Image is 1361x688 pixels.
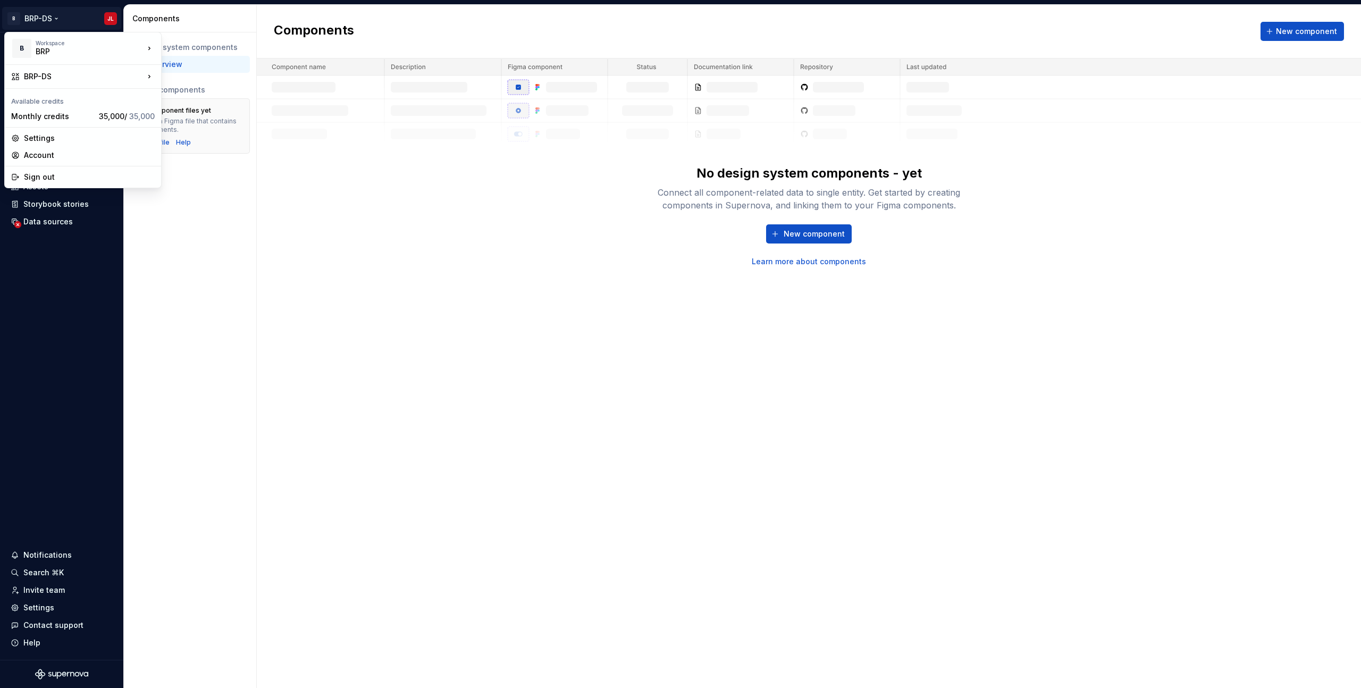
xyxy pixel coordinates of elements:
[99,112,155,121] span: 35,000 /
[24,172,155,182] div: Sign out
[7,91,159,108] div: Available credits
[11,111,95,122] div: Monthly credits
[24,133,155,144] div: Settings
[12,39,31,58] div: B
[36,46,126,57] div: BRP
[24,150,155,161] div: Account
[24,71,144,82] div: BRP-DS
[129,112,155,121] span: 35,000
[36,40,144,46] div: Workspace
